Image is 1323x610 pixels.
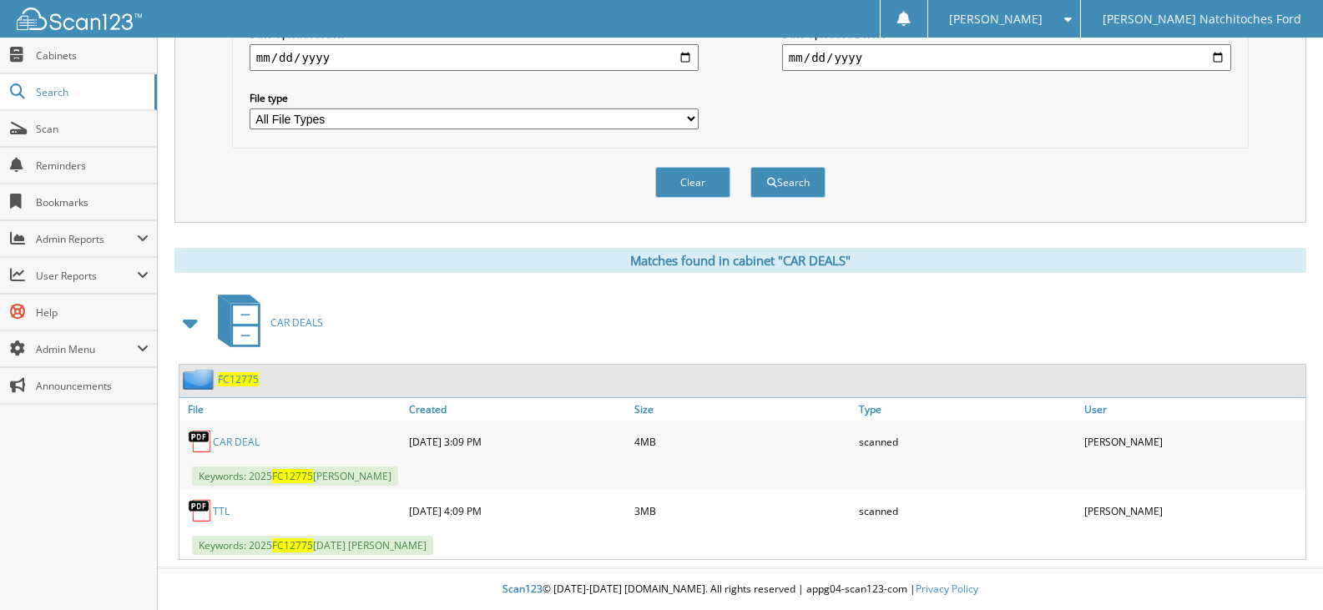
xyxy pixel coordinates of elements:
span: FC12775 [272,469,313,483]
img: folder2.png [183,369,218,390]
a: Type [855,398,1080,421]
input: end [782,44,1231,71]
a: Created [405,398,630,421]
img: PDF.png [188,429,213,454]
span: Keywords: 2025 [DATE] [PERSON_NAME] [192,536,433,555]
img: scan123-logo-white.svg [17,8,142,30]
a: TTL [213,504,230,518]
button: Search [750,167,826,198]
div: Matches found in cabinet "CAR DEALS" [174,248,1306,273]
a: Size [630,398,856,421]
div: [DATE] 3:09 PM [405,425,630,458]
div: scanned [855,494,1080,527]
div: 3MB [630,494,856,527]
span: User Reports [36,269,137,283]
div: [DATE] 4:09 PM [405,494,630,527]
span: CAR DEALS [270,315,323,330]
span: Cabinets [36,48,149,63]
div: [PERSON_NAME] [1080,494,1305,527]
div: [PERSON_NAME] [1080,425,1305,458]
a: Privacy Policy [916,582,978,596]
input: start [250,44,699,71]
img: PDF.png [188,498,213,523]
button: Clear [655,167,730,198]
span: Admin Reports [36,232,137,246]
span: Keywords: 2025 [PERSON_NAME] [192,466,398,486]
a: User [1080,398,1305,421]
a: CAR DEAL [213,435,260,449]
span: Scan123 [502,582,543,596]
span: Help [36,305,149,320]
a: CAR DEALS [208,290,323,355]
span: Reminders [36,159,149,173]
div: 4MB [630,425,856,458]
iframe: Chat Widget [1240,530,1323,610]
div: © [DATE]-[DATE] [DOMAIN_NAME]. All rights reserved | appg04-scan123-com | [158,569,1323,610]
span: [PERSON_NAME] Natchitoches Ford [1103,14,1301,24]
span: Admin Menu [36,342,137,356]
span: FC12775 [272,538,313,552]
label: File type [250,91,699,105]
a: FC12775 [218,372,259,386]
span: Search [36,85,146,99]
a: File [179,398,405,421]
span: Announcements [36,379,149,393]
div: scanned [855,425,1080,458]
span: [PERSON_NAME] [949,14,1043,24]
span: Scan [36,122,149,136]
span: Bookmarks [36,195,149,209]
